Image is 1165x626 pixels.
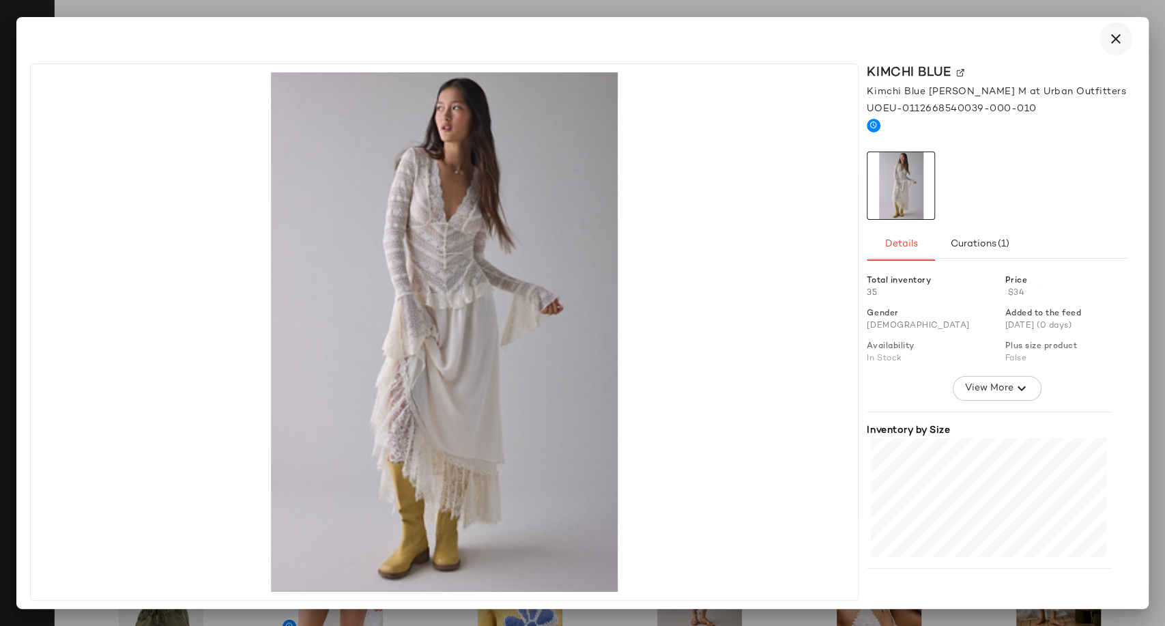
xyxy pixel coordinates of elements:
[953,376,1041,401] button: View More
[867,423,1110,438] div: Inventory by Size
[964,380,1013,397] span: View More
[867,152,934,219] img: 0112668540039_010_a2
[867,85,1126,99] span: Kimchi Blue [PERSON_NAME] M at Urban Outfitters
[956,69,964,77] img: svg%3e
[39,72,850,592] img: 0112668540039_010_a2
[884,239,918,250] span: Details
[867,63,951,82] span: Kimchi Blue
[996,239,1009,250] span: (1)
[867,102,1036,116] span: UOEU-0112668540039-000-010
[950,239,1009,250] span: Curations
